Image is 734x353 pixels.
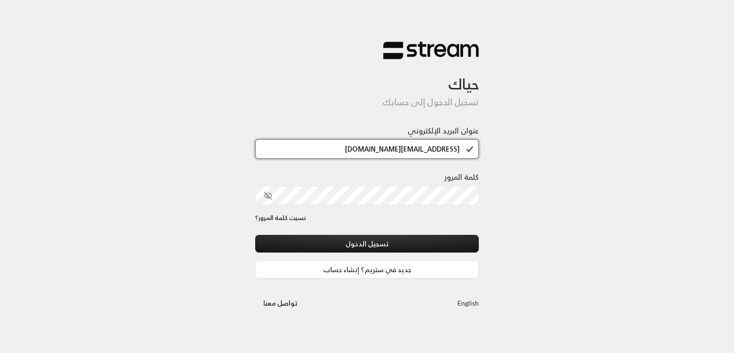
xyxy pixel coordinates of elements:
[255,297,305,309] a: تواصل معنا
[255,97,479,108] h5: تسجيل الدخول إلى حسابك
[260,188,276,204] button: toggle password visibility
[444,171,479,183] label: كلمة المرور
[255,213,306,223] a: نسيت كلمة المرور؟
[255,235,479,253] button: تسجيل الدخول
[255,60,479,93] h3: حياك
[457,294,479,311] a: English
[255,294,305,311] button: تواصل معنا
[383,41,479,60] img: Stream Logo
[408,125,479,136] label: عنوان البريد الإلكتروني
[255,139,479,159] input: اكتب بريدك الإلكتروني هنا
[255,261,479,278] a: جديد في ستريم؟ إنشاء حساب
